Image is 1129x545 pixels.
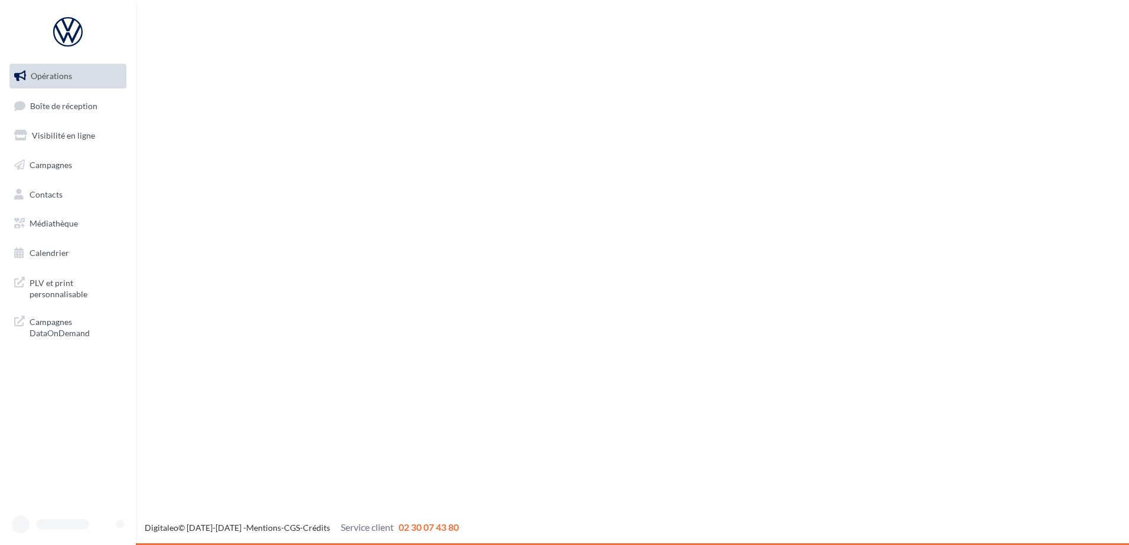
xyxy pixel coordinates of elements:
span: 02 30 07 43 80 [399,521,459,533]
span: Visibilité en ligne [32,130,95,140]
a: Boîte de réception [7,93,129,119]
span: Calendrier [30,248,69,258]
span: Service client [341,521,394,533]
a: Visibilité en ligne [7,123,129,148]
a: Contacts [7,182,129,207]
a: Mentions [246,523,281,533]
a: Campagnes [7,153,129,178]
a: Médiathèque [7,211,129,236]
a: Calendrier [7,241,129,265]
span: Campagnes DataOnDemand [30,314,122,339]
a: PLV et print personnalisable [7,270,129,305]
span: Campagnes [30,160,72,170]
span: Opérations [31,71,72,81]
span: Contacts [30,189,63,199]
a: CGS [284,523,300,533]
a: Digitaleo [145,523,178,533]
a: Opérations [7,64,129,88]
span: Médiathèque [30,218,78,228]
span: Boîte de réception [30,100,97,110]
span: © [DATE]-[DATE] - - - [145,523,459,533]
span: PLV et print personnalisable [30,275,122,300]
a: Crédits [303,523,330,533]
a: Campagnes DataOnDemand [7,309,129,344]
